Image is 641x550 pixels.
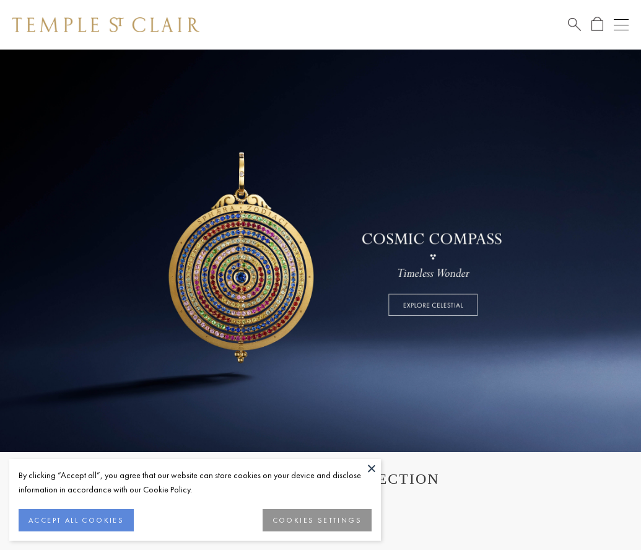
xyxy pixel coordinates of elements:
a: Open Shopping Bag [591,17,603,32]
button: Open navigation [614,17,629,32]
button: ACCEPT ALL COOKIES [19,509,134,531]
button: COOKIES SETTINGS [263,509,372,531]
a: Search [568,17,581,32]
div: By clicking “Accept all”, you agree that our website can store cookies on your device and disclos... [19,468,372,497]
img: Temple St. Clair [12,17,199,32]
